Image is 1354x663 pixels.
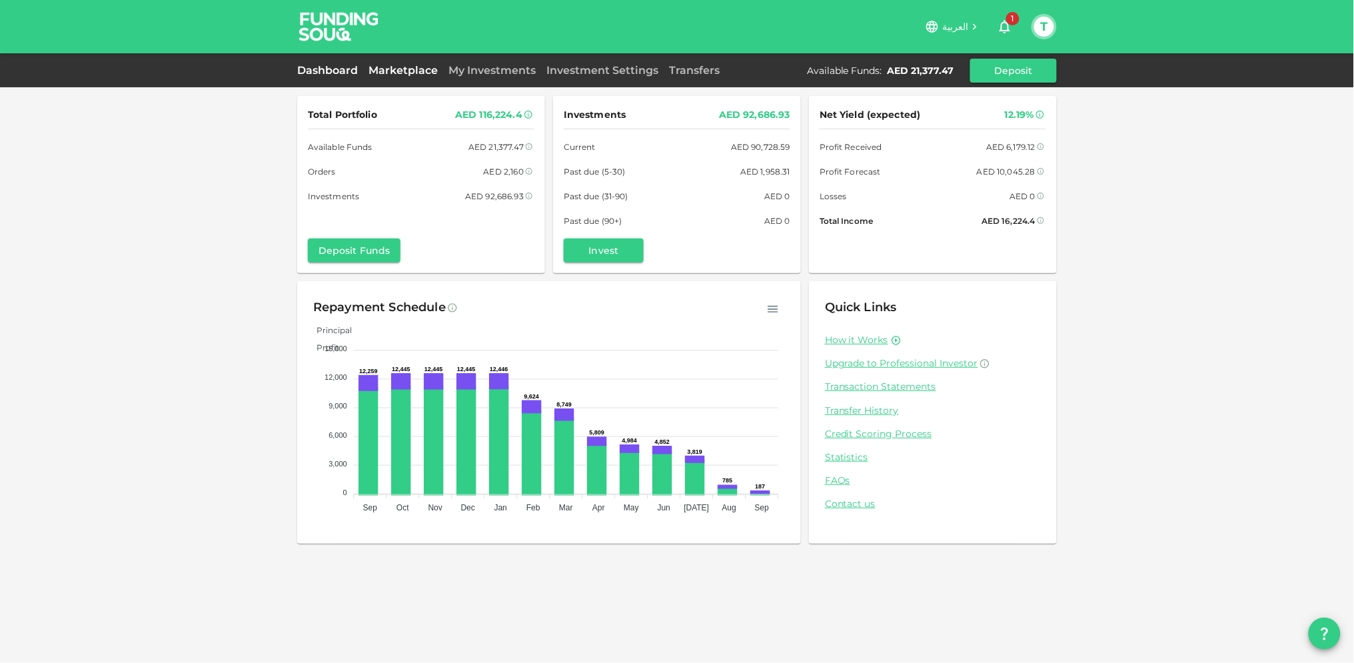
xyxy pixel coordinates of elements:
[559,503,573,512] tspan: Mar
[684,503,710,512] tspan: [DATE]
[443,64,541,77] a: My Investments
[526,503,540,512] tspan: Feb
[564,140,596,154] span: Current
[825,334,888,346] a: How it Works
[329,431,347,439] tspan: 6,000
[325,345,347,353] tspan: 15,000
[807,64,882,77] div: Available Funds :
[343,488,347,496] tspan: 0
[325,374,347,382] tspan: 12,000
[308,107,377,123] span: Total Portfolio
[888,64,954,77] div: AED 21,377.47
[564,214,622,228] span: Past due (90+)
[428,503,442,512] tspan: Nov
[307,342,339,352] span: Profit
[825,300,897,315] span: Quick Links
[820,107,921,123] span: Net Yield (expected)
[564,239,644,263] button: Invest
[820,214,873,228] span: Total Income
[820,165,881,179] span: Profit Forecast
[484,165,524,179] div: AED 2,160
[363,64,443,77] a: Marketplace
[329,402,347,410] tspan: 9,000
[308,239,400,263] button: Deposit Funds
[942,21,969,33] span: العربية
[564,107,626,123] span: Investments
[722,503,736,512] tspan: Aug
[396,503,409,512] tspan: Oct
[992,13,1018,40] button: 1
[825,357,1041,370] a: Upgrade to Professional Investor
[764,214,790,228] div: AED 0
[1010,189,1035,203] div: AED 0
[455,107,522,123] div: AED 116,224.4
[313,297,446,319] div: Repayment Schedule
[1034,17,1054,37] button: T
[982,214,1035,228] div: AED 16,224.4
[970,59,1057,83] button: Deposit
[658,503,670,512] tspan: Jun
[307,325,352,335] span: Principal
[825,404,1041,417] a: Transfer History
[592,503,605,512] tspan: Apr
[329,460,347,468] tspan: 3,000
[825,357,978,369] span: Upgrade to Professional Investor
[564,165,626,179] span: Past due (5-30)
[820,140,882,154] span: Profit Received
[465,189,524,203] div: AED 92,686.93
[731,140,790,154] div: AED 90,728.59
[308,165,336,179] span: Orders
[564,189,628,203] span: Past due (31-90)
[825,498,1041,510] a: Contact us
[825,474,1041,487] a: FAQs
[764,189,790,203] div: AED 0
[740,165,790,179] div: AED 1,958.31
[363,503,378,512] tspan: Sep
[1309,618,1341,650] button: question
[297,64,363,77] a: Dashboard
[308,140,372,154] span: Available Funds
[825,428,1041,440] a: Credit Scoring Process
[624,503,639,512] tspan: May
[719,107,790,123] div: AED 92,686.93
[1006,12,1019,25] span: 1
[494,503,507,512] tspan: Jan
[541,64,664,77] a: Investment Settings
[977,165,1035,179] div: AED 10,045.28
[825,451,1041,464] a: Statistics
[468,140,524,154] div: AED 21,377.47
[1005,107,1034,123] div: 12.19%
[825,380,1041,393] a: Transaction Statements
[664,64,725,77] a: Transfers
[820,189,847,203] span: Losses
[461,503,475,512] tspan: Dec
[755,503,770,512] tspan: Sep
[986,140,1035,154] div: AED 6,179.12
[308,189,359,203] span: Investments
